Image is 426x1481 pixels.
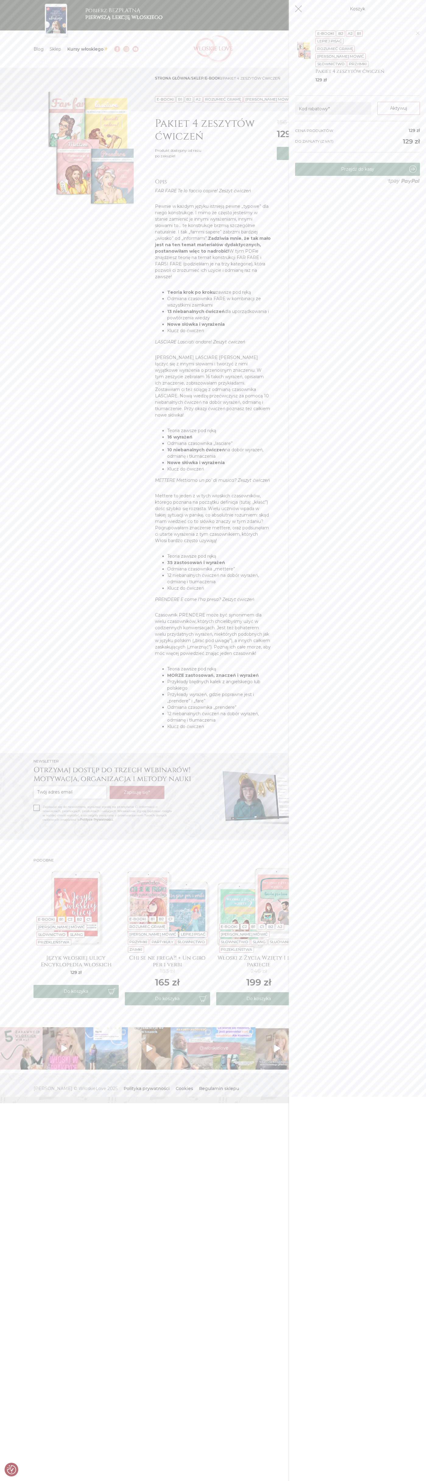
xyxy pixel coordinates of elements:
a: [PERSON_NAME] mówić [38,925,85,929]
a: Język włoskiej ulicy Encyklopedia włoskich wulgaryzmów [33,955,119,967]
b: 10 niebanalnych ćwiczeń [167,447,225,453]
a: B2 [159,917,164,921]
span: Odmiana czasownika „lasciare” [167,441,233,446]
span: na dobór wyrażeń, odmianę i tłumaczenia [167,447,263,459]
a: [PERSON_NAME] mówić [317,54,364,59]
svg: Clone [35,1030,40,1035]
a: B2 [338,31,343,36]
img: 1) W wielu barach i innych lokalach z jedzeniem za ladą najpierw płacimy przy kasie za to, co chc... [128,1027,171,1070]
a: B1 [59,917,63,922]
p: Koszyk [350,6,365,12]
span: Przykłady wyrażeń, gdzie poprawne jest i „prendere” i „fare” [167,692,254,704]
span: / / / [155,76,280,80]
svg: Play [274,1045,280,1052]
span: FAR FARE Te lo faccio capire! Zeszyt ćwiczeń [155,188,251,194]
a: E-booki [129,917,146,921]
a: Instagram @wloskielove [187,1042,241,1054]
button: Do koszyka [216,992,301,1005]
a: C2 [68,917,72,922]
a: Play [255,1027,298,1070]
a: A2 [277,924,282,929]
svg: Clone [120,1030,125,1035]
a: Blog [33,46,44,52]
span: Odmiana czasownika „mettere” [167,566,235,572]
a: Przekleństwa [38,940,69,944]
span: Mettere to jeden z w tych włoskich czasowników, którego poznana na początku definicja (tutaj: „kł... [155,493,269,543]
span: Teoria zawsze pod ręką [167,553,216,559]
span: Odmiana czasownika „prendere” [167,705,237,710]
a: Rozumieć gramę [129,924,165,929]
span: dla uporządkowania i powtórzenia wiedzy [167,309,269,321]
span: PRENDERE E come l’ha presa? Zeszyt ćwiczeń [155,597,254,602]
h2: Newsletter [33,759,210,763]
a: Kursy włoskiego [67,46,108,52]
span: LASCIARE Lasciati andare! Zeszyt ćwiczeń [155,339,245,345]
span: Pewnie w każdym języku istnieją pewne „typowe” dla niego konstrukcje. I mimo że często jesteśmy w... [155,204,269,241]
b: Nowe słówka i wyrażenia [167,321,225,327]
a: E-booki [317,31,334,36]
a: Lepiej pisać [181,932,206,936]
a: Przyimki [349,62,367,66]
a: Cookies [176,1086,193,1091]
a: A2 [348,31,353,36]
b: MORZE zastosowań, znaczeń i wyrażeń [167,673,259,678]
a: Slang [70,932,83,937]
button: Zapisuję się!* [110,786,164,799]
a: Clone [171,1027,213,1070]
a: [PERSON_NAME] mówić [245,97,292,101]
a: B1 [151,917,155,921]
span: Przykłady błędnych kalek z angielskiego lub polskiego [167,679,260,691]
a: Słownictwo [38,932,65,937]
h4: Pakiet 4 zeszytów ćwiczeń [315,69,416,74]
a: Przejdź do kasy [295,163,420,176]
a: Lepiej pisać [317,39,342,43]
a: Chi se ne frega?! + Un giro per i verbi [125,955,210,967]
span: zawsze pod ręką [216,289,251,295]
img: Reżyserowane, ale szczerze 🥹 Uczucie kiedy po wielu miesiącach pracy zamykasz oczy, rzucasz efekt... [255,1027,298,1070]
span: Odmiana czasownika FARE w kombinacji ze wszystkimi zaimkami [167,296,261,308]
a: Zaimki [129,947,142,952]
a: Partykuły [152,939,173,944]
img: ✨ [104,47,108,51]
h2: Opis [155,179,271,185]
a: B1 [357,31,361,36]
a: sklep [191,76,204,80]
a: C2 [242,924,247,929]
span: Klucz do ćwiczeń [167,724,204,729]
button: Dodano do koszyka [277,147,362,160]
span: Teoria zawsze pod ręką [167,428,216,433]
button: Aktywuj [377,102,420,115]
a: E-booki [38,917,55,922]
a: Polityka prywatności [124,1086,170,1091]
input: Kod rabatowy* [295,102,371,115]
a: Regulamin sklepu [199,1086,239,1091]
b: Teoria krok po kroku [167,289,216,295]
h1: Pakiet 4 zeszytów ćwiczeń [155,117,271,143]
a: Slang [253,939,266,944]
a: [PERSON_NAME] mówić [129,932,176,936]
a: A2 [196,97,201,101]
button: Do koszyka [33,985,119,998]
span: 129 zł [403,137,420,146]
a: Polityce Prywatności. [80,818,113,822]
a: Rozumieć gramę [205,97,241,101]
button: Koszyk [292,2,305,16]
img: Jeszce tylko dzisiaj, sobota, piątek i poniedziałek żeby dołączyć do Ale Kosmos, który bierze Was... [171,1027,213,1070]
h3: Otrzymaj dostęp do trzech webinarów! Motywacja, organizacja i metody nauki [33,766,210,783]
b: 13 niebanalnych ćwiczeń [167,309,225,314]
svg: Clone [248,1030,253,1035]
del: 156 [277,117,301,127]
h3: Podobne [33,858,393,862]
del: 183 [155,967,180,975]
b: Nowe słówka i wyrażenia [167,460,225,465]
button: Preferencje co do zgód [7,1465,16,1474]
img: Włoskielove [193,35,233,63]
b: pierwszą lekcję włoskiego [85,13,163,21]
svg: Clone [205,1030,210,1035]
a: Przekleństwa [221,947,252,952]
a: Przyimki [129,939,147,944]
a: Rozumieć gramę [317,46,353,51]
button: Do koszyka [125,992,210,1005]
svg: Play [61,1045,67,1052]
